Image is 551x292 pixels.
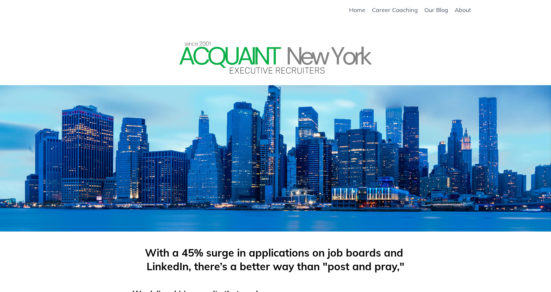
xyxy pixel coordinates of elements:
img: Amy Cole Connect Recruiting [178,39,373,76]
a: About [455,7,471,14]
span: With a 45% surge in applications on job boards and LinkedIn, t [145,246,406,273]
a: Home [349,7,365,14]
a: Our Blog [424,7,448,14]
span: here’s a better way than "post and pray," [198,260,404,273]
a: Career Coaching [372,7,418,14]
